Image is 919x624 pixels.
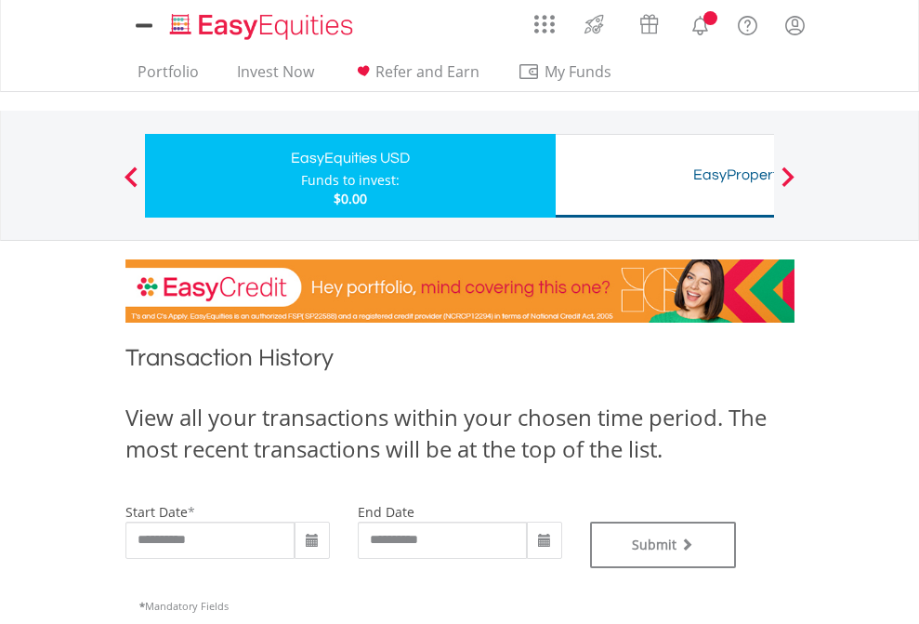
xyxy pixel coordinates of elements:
[771,5,819,46] a: My Profile
[724,5,771,42] a: FAQ's and Support
[125,259,794,323] img: EasyCredit Promotion Banner
[112,176,150,194] button: Previous
[156,145,545,171] div: EasyEquities USD
[125,503,188,521] label: start date
[579,9,610,39] img: thrive-v2.svg
[345,62,487,91] a: Refer and Earn
[534,14,555,34] img: grid-menu-icon.svg
[358,503,414,521] label: end date
[301,171,400,190] div: Funds to invest:
[769,176,807,194] button: Next
[163,5,361,42] a: Home page
[139,599,229,613] span: Mandatory Fields
[590,522,737,568] button: Submit
[125,402,794,466] div: View all your transactions within your chosen time period. The most recent transactions will be a...
[125,341,794,383] h1: Transaction History
[334,190,367,207] span: $0.00
[230,62,322,91] a: Invest Now
[522,5,567,34] a: AppsGrid
[166,11,361,42] img: EasyEquities_Logo.png
[676,5,724,42] a: Notifications
[375,61,479,82] span: Refer and Earn
[634,9,664,39] img: vouchers-v2.svg
[622,5,676,39] a: Vouchers
[130,62,206,91] a: Portfolio
[518,60,639,84] span: My Funds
